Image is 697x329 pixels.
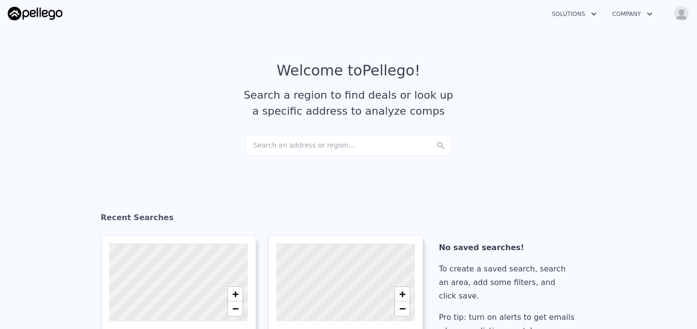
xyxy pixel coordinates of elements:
div: Search an address or region... [245,135,452,156]
img: Pellego [8,7,62,20]
div: Search a region to find deals or look up a specific address to analyze comps [240,87,457,119]
div: No saved searches! [439,241,578,254]
a: Zoom in [228,287,242,301]
span: + [232,288,239,300]
a: Zoom out [228,301,242,316]
a: Zoom out [395,301,409,316]
img: avatar [674,6,689,21]
button: Solutions [544,5,605,23]
span: − [232,302,239,314]
span: − [399,302,406,314]
div: To create a saved search, search an area, add some filters, and click save. [439,262,578,303]
span: + [399,288,406,300]
a: Zoom in [395,287,409,301]
div: Welcome to Pellego ! [277,62,421,79]
div: Recent Searches [101,204,596,235]
button: Company [605,5,660,23]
